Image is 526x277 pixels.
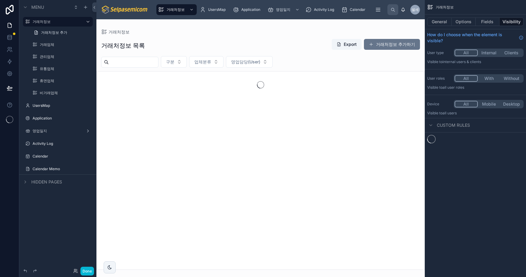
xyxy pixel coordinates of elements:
[101,5,149,14] img: App logo
[40,78,92,83] label: 휴면업체
[33,19,81,24] label: 거래처정보
[427,76,451,81] label: User roles
[427,32,524,44] a: How do I choose when the element is visible?
[231,4,265,15] a: Application
[80,267,94,275] button: Done
[167,7,185,12] span: 거래처정보
[266,4,302,15] a: 영업일지
[427,50,451,55] label: User type
[500,75,523,82] button: Without
[455,101,478,107] button: All
[41,30,67,35] span: 거래처정보 추가
[427,18,452,26] button: General
[499,18,524,26] button: Visibility
[500,49,523,56] button: Clients
[478,101,500,107] button: Mobile
[40,91,92,95] label: 비거래업체
[478,49,500,56] button: Internal
[31,179,62,185] span: Hidden pages
[436,5,454,10] span: 거래처정보
[455,49,478,56] button: All
[31,4,44,10] span: Menu
[427,59,524,64] p: Visible to
[412,7,419,12] span: 셀세
[153,3,387,16] div: scrollable content
[156,4,197,15] a: 거래처정보
[198,4,230,15] a: UsersMap
[33,129,83,133] label: 영업일지
[241,7,260,12] span: Application
[500,101,523,107] button: Desktop
[443,85,464,90] span: All user roles
[30,28,93,37] a: 거래처정보 추가
[427,85,524,90] p: Visible to
[33,167,92,171] label: Calendar Memo
[452,18,476,26] button: Options
[33,141,92,146] label: Activity Log
[314,7,334,12] span: Activity Log
[427,102,451,107] label: Device
[33,154,92,159] label: Calendar
[350,7,365,12] span: Calendar
[40,66,92,71] label: 유통업체
[304,4,338,15] a: Activity Log
[276,7,290,12] span: 영업일지
[443,59,481,64] span: Internal users & clients
[33,103,92,108] label: UsersMap
[427,111,524,116] p: Visible to
[443,111,457,115] span: all users
[478,75,500,82] button: With
[208,7,226,12] span: UsersMap
[340,4,370,15] a: Calendar
[437,122,470,128] span: Custom rules
[40,42,92,47] label: 거래업체
[33,116,92,121] label: Application
[40,54,92,59] label: 관리업체
[427,32,516,44] span: How do I choose when the element is visible?
[476,18,500,26] button: Fields
[455,75,478,82] button: All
